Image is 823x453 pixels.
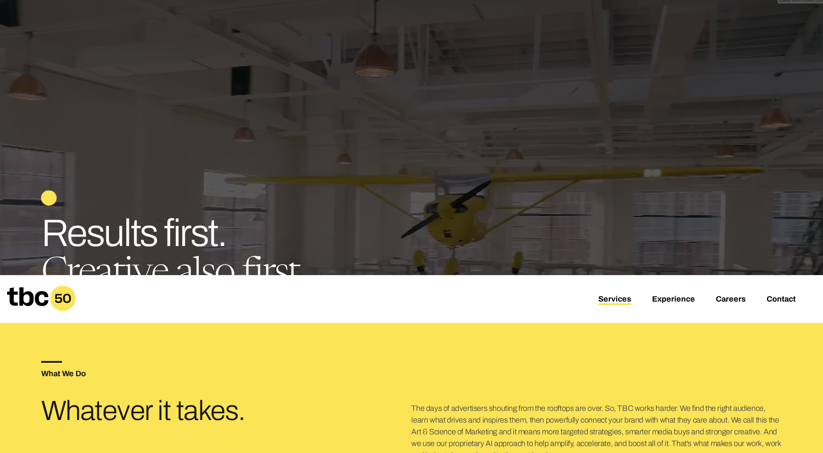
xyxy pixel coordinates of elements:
[41,370,412,377] h5: What We Do
[652,295,695,305] a: Experience
[767,295,796,305] a: Contact
[598,295,631,305] a: Services
[716,295,746,305] a: Careers
[7,305,75,314] a: Home
[41,256,305,294] span: Creative also first.
[41,398,288,423] h3: Whatever it takes.
[41,213,226,254] span: Results first.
